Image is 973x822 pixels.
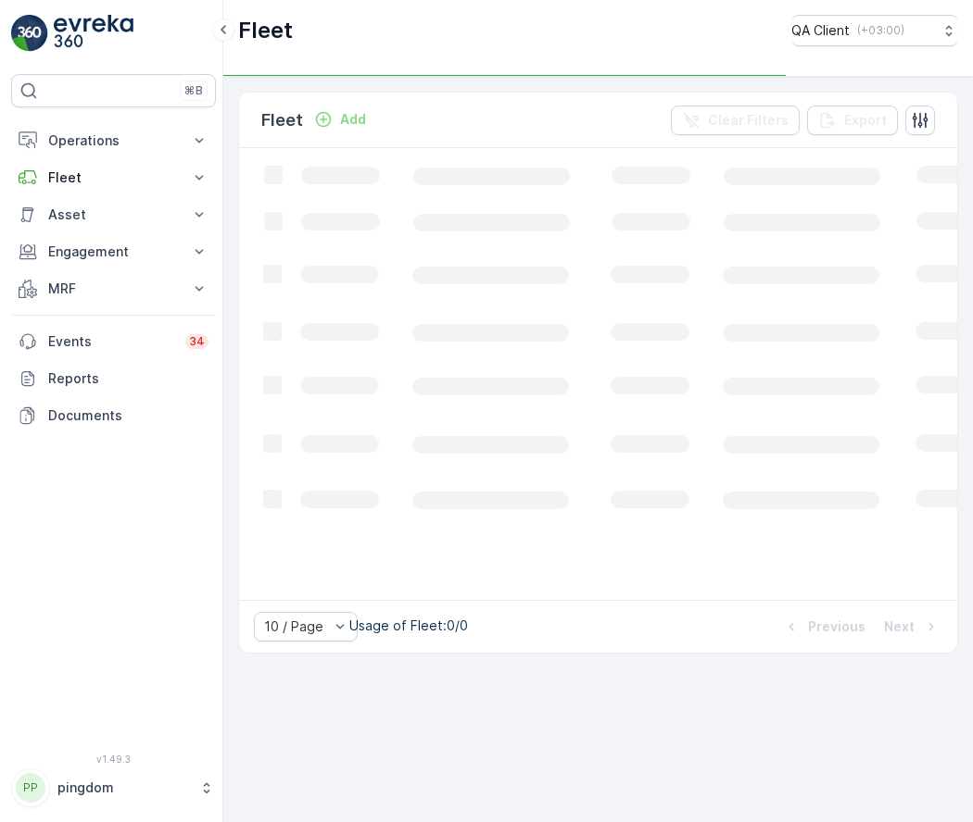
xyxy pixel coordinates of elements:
[11,159,216,196] button: Fleet
[11,360,216,397] a: Reports
[11,15,48,52] img: logo
[791,21,850,40] p: QA Client
[349,616,468,635] p: Usage of Fleet : 0/0
[708,111,789,130] p: Clear Filters
[48,168,179,187] p: Fleet
[54,15,133,52] img: logo_light-DOdMpM7g.png
[780,616,867,638] button: Previous
[11,397,216,434] a: Documents
[11,196,216,233] button: Asset
[48,131,179,150] p: Operations
[48,243,179,261] p: Engagement
[808,617,866,636] p: Previous
[48,332,174,351] p: Events
[48,369,208,388] p: Reports
[340,110,366,129] p: Add
[882,616,942,638] button: Next
[11,323,216,360] a: Events34
[184,83,203,98] p: ⌘B
[671,106,800,135] button: Clear Filters
[11,753,216,765] span: v 1.49.3
[238,16,293,45] p: Fleet
[857,23,904,38] p: ( +03:00 )
[11,768,216,807] button: PPpingdom
[261,107,303,133] p: Fleet
[884,617,915,636] p: Next
[11,122,216,159] button: Operations
[48,205,179,224] p: Asset
[48,280,179,298] p: MRF
[791,15,958,46] button: QA Client(+03:00)
[57,778,190,797] p: pingdom
[11,233,216,270] button: Engagement
[844,111,887,130] p: Export
[807,106,898,135] button: Export
[307,108,373,131] button: Add
[48,406,208,425] p: Documents
[16,773,45,803] div: PP
[11,270,216,307] button: MRF
[189,334,205,349] p: 34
